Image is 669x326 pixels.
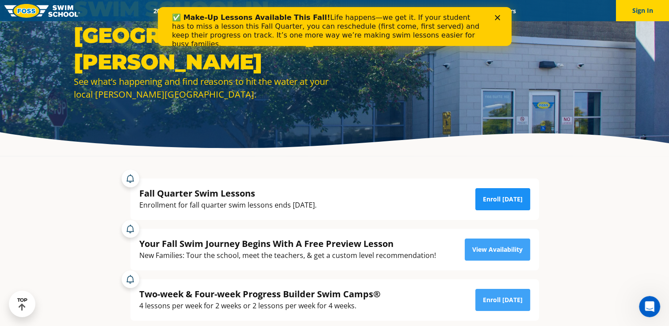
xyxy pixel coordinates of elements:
a: About FOSS [316,7,365,15]
div: 4 lessons per week for 2 weeks or 2 lessons per week for 4 weeks. [139,300,381,312]
div: Your Fall Swim Journey Begins With A Free Preview Lesson [139,238,436,250]
iframe: Intercom live chat [639,296,660,317]
a: Careers [486,7,523,15]
div: TOP [17,297,27,311]
a: Enroll [DATE] [475,188,530,210]
a: Blog [459,7,486,15]
div: Close [337,8,346,13]
div: Fall Quarter Swim Lessons [139,187,317,199]
div: Two-week & Four-week Progress Builder Swim Camps® [139,288,381,300]
div: Enrollment for fall quarter swim lessons ends [DATE]. [139,199,317,211]
div: See what’s happening and find reasons to hit the water at your local [PERSON_NAME][GEOGRAPHIC_DATA]. [74,75,330,101]
a: 2025 Calendar [146,7,201,15]
img: FOSS Swim School Logo [4,4,80,18]
a: Swim Path® Program [238,7,316,15]
a: Schools [201,7,238,15]
a: Enroll [DATE] [475,289,530,311]
div: Life happens—we get it. If your student has to miss a lesson this Fall Quarter, you can reschedul... [14,6,325,42]
a: View Availability [465,239,530,261]
iframe: Intercom live chat banner [158,7,512,46]
div: New Families: Tour the school, meet the teachers, & get a custom level recommendation! [139,250,436,262]
b: ✅ Make-Up Lessons Available This Fall! [14,6,172,15]
a: Swim Like [PERSON_NAME] [365,7,459,15]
